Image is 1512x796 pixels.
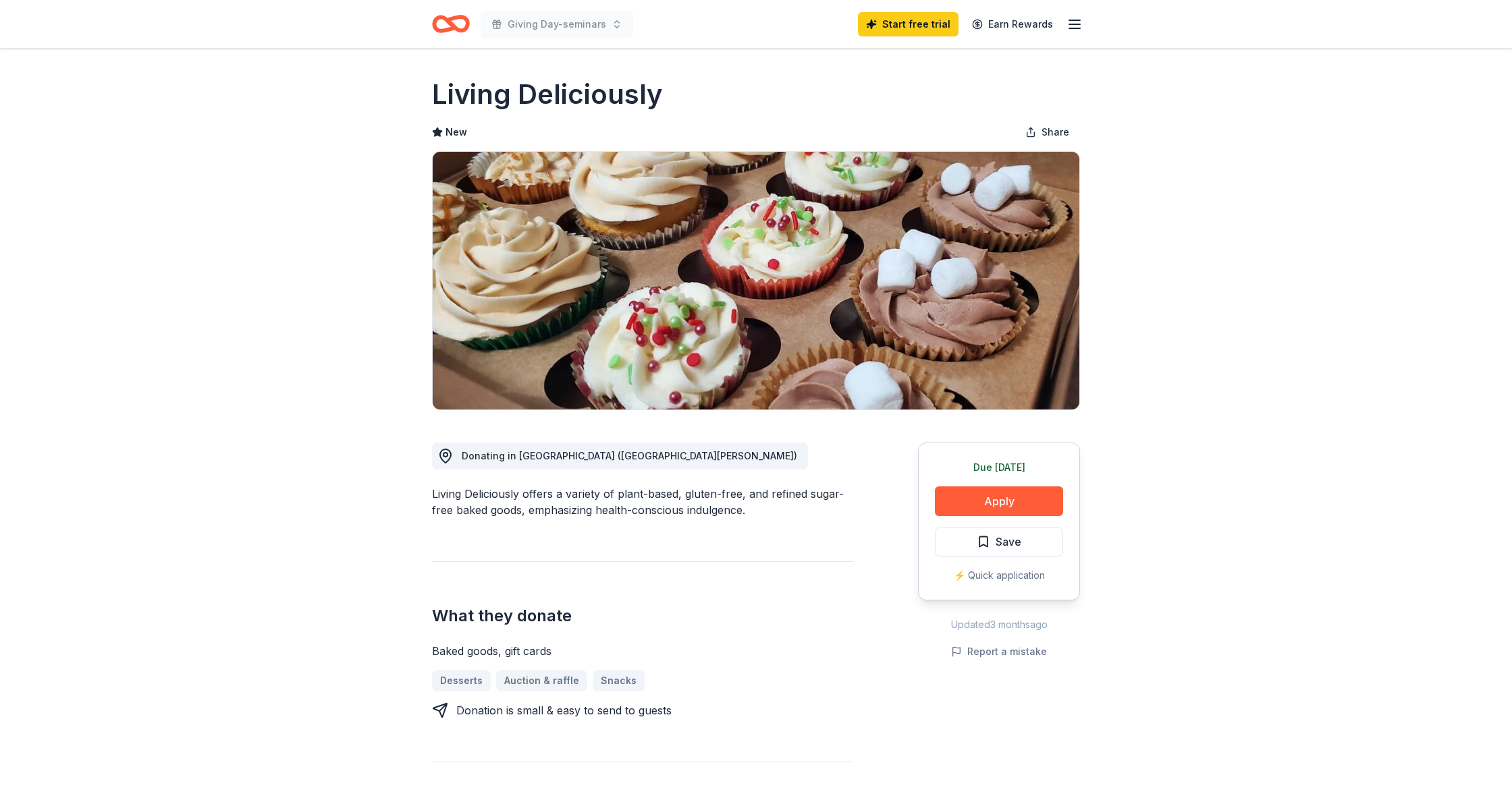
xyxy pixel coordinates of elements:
div: Living Deliciously offers a variety of plant-based, gluten-free, and refined sugar-free baked goo... [432,486,853,518]
a: Auction & raffle [496,670,587,691]
h1: Living Deliciously [432,76,663,113]
div: Donation is small & easy to send to guests [456,702,672,718]
div: Updated 3 months ago [918,617,1080,633]
button: Giving Day-seminars [481,11,633,38]
button: Report a mistake [951,644,1047,660]
div: Baked goods, gift cards [432,643,853,659]
a: Desserts [432,670,491,691]
div: ⚡️ Quick application [935,567,1063,584]
button: Share [1015,119,1080,146]
a: Home [432,8,470,40]
span: Save [996,533,1021,550]
span: Share [1042,124,1069,140]
img: Image for Living Deliciously [433,152,1079,409]
a: Earn Rewards [964,12,1061,36]
button: Save [935,527,1063,557]
a: Start free trial [858,12,959,36]
button: Apply [935,486,1063,516]
div: Due [DATE] [935,459,1063,476]
a: Snacks [593,670,645,691]
span: New [446,124,467,140]
h2: What they donate [432,605,853,627]
span: Donating in [GEOGRAPHIC_DATA] ([GEOGRAPHIC_DATA][PERSON_NAME]) [462,450,797,461]
span: Giving Day-seminars [508,16,606,32]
